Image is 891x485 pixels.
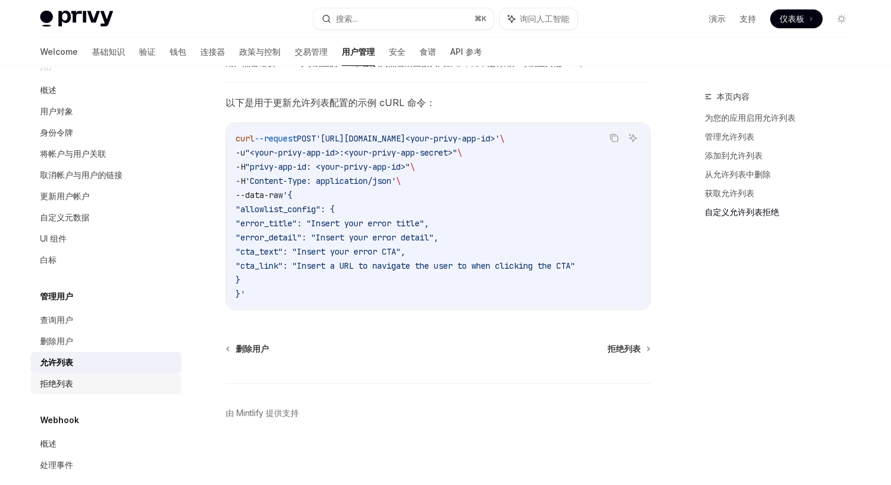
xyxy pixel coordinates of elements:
a: 钱包 [170,38,186,66]
a: 删除用户 [227,343,269,355]
a: 拒绝列表 [31,373,181,394]
a: 查询用户 [31,309,181,331]
font: 询问人工智能 [520,14,569,24]
font: 本页内容 [717,91,750,101]
span: '[URL][DOMAIN_NAME]<your-privy-app-id>' [316,133,500,144]
font: Webhook [40,415,79,425]
span: curl [236,133,255,144]
font: 用户点击错误 CTA 时导航至的 URL。默认为点击后直接关闭屏幕，而不是将用户导航至其他 URL。 [226,58,588,68]
a: 交易管理 [295,38,328,66]
font: UI 组件 [40,233,67,243]
span: "error_title": "Insert your error title", [236,218,429,229]
font: 处理事件 [40,460,73,470]
font: 钱包 [170,47,186,57]
a: 为您的应用启用允许列表 [705,108,860,127]
a: 概述 [31,80,181,101]
font: 由 Mintlify 提供支持 [226,408,299,418]
a: 删除用户 [31,331,181,352]
font: 更新用户帐户 [40,191,90,201]
span: \ [457,147,462,158]
a: 食谱 [420,38,436,66]
span: "allowlist_config": { [236,204,335,215]
font: 以下是用于更新允许列表配置的示例 cURL 命令： [226,97,435,108]
font: 交易管理 [295,47,328,57]
font: 用户对象 [40,106,73,116]
font: 白标 [40,255,57,265]
font: 拒绝列表 [40,378,73,388]
span: POST [297,133,316,144]
span: \ [410,161,415,172]
font: 连接器 [200,47,225,57]
button: 复制代码块中的内容 [606,130,622,146]
span: -u [236,147,245,158]
font: 取消帐户与用户的链接 [40,170,123,180]
a: 用户对象 [31,101,181,122]
span: } [236,275,240,285]
a: 自定义允许列表拒绝 [705,203,860,222]
a: 添加到允许列表 [705,146,860,165]
span: }' [236,289,245,299]
font: 用户管理 [342,47,375,57]
a: 更新用户帐户 [31,186,181,207]
span: -H [236,176,245,186]
a: 仪表板 [770,9,823,28]
a: 验证 [139,38,156,66]
font: 食谱 [420,47,436,57]
button: 切换暗模式 [832,9,851,28]
font: 政策与控制 [239,47,280,57]
button: 搜索...⌘K [313,8,494,29]
a: 白标 [31,249,181,270]
a: 由 Mintlify 提供支持 [226,407,299,419]
a: 概述 [31,433,181,454]
font: 管理用户 [40,291,73,301]
font: 为您的应用启用允许列表 [705,113,796,123]
font: 删除用户 [40,336,73,346]
font: 搜索... [336,14,358,24]
a: UI 组件 [31,228,181,249]
font: 查询用户 [40,315,73,325]
font: 拒绝列表 [608,344,641,354]
font: 将帐户与用户关联 [40,149,106,159]
a: API 参考 [450,38,482,66]
span: 'Content-Type: application/json' [245,176,396,186]
a: 允许列表 [31,352,181,373]
a: 取消帐户与用户的链接 [31,164,181,186]
span: "error_detail": "Insert your error detail", [236,232,438,243]
font: 基础知识 [92,47,125,57]
font: 概述 [40,438,57,448]
font: 仪表板 [780,14,804,24]
font: 安全 [389,47,405,57]
span: "<your-privy-app-id>:<your-privy-app-secret>" [245,147,457,158]
span: \ [500,133,504,144]
img: 灯光标志 [40,11,113,27]
font: 允许列表 [40,357,73,367]
font: 获取允许列表 [705,188,754,198]
a: 连接器 [200,38,225,66]
a: 演示 [709,13,725,25]
span: --request [255,133,297,144]
font: 删除用户 [236,344,269,354]
font: 自定义允许列表拒绝 [705,207,779,217]
a: 将帐户与用户关联 [31,143,181,164]
font: 添加到允许列表 [705,150,763,160]
font: K [481,14,487,23]
a: 政策与控制 [239,38,280,66]
a: 基础知识 [92,38,125,66]
span: "cta_link": "Insert a URL to navigate the user to when clicking the CTA" [236,260,575,271]
a: 拒绝列表 [608,343,649,355]
font: 自定义元数据 [40,212,90,222]
a: 身份令牌 [31,122,181,143]
a: 处理事件 [31,454,181,476]
a: 安全 [389,38,405,66]
span: '{ [283,190,292,200]
a: 用户管理 [342,38,375,66]
a: 管理允许列表 [705,127,860,146]
font: 支持 [740,14,756,24]
span: "cta_text": "Insert your error CTA", [236,246,405,257]
button: 询问人工智能 [625,130,641,146]
a: 支持 [740,13,756,25]
font: 演示 [709,14,725,24]
font: 身份令牌 [40,127,73,137]
font: 概述 [40,85,57,95]
font: ⌘ [474,14,481,23]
